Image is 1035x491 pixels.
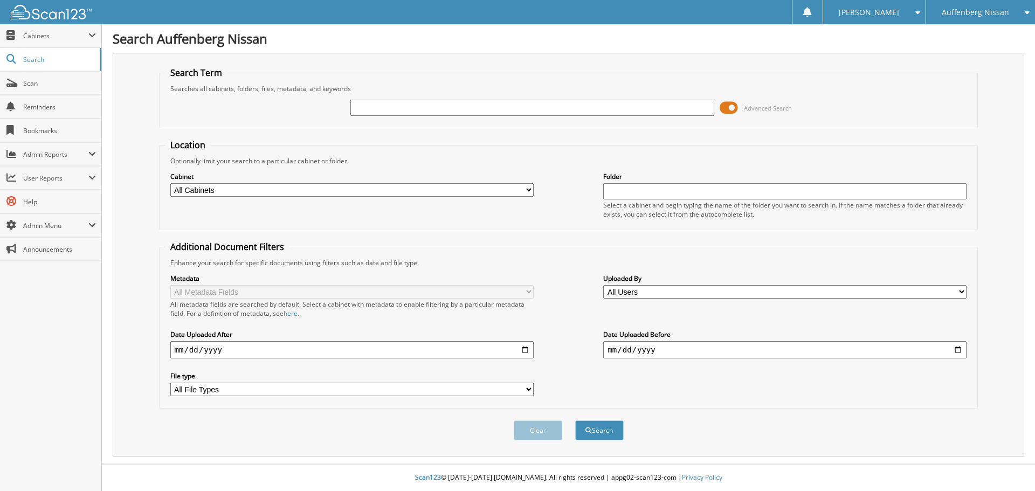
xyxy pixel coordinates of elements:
[113,30,1024,47] h1: Search Auffenberg Nissan
[603,341,967,358] input: end
[603,172,967,181] label: Folder
[165,67,227,79] legend: Search Term
[514,420,562,440] button: Clear
[839,9,899,16] span: [PERSON_NAME]
[284,309,298,318] a: here
[165,139,211,151] legend: Location
[23,150,88,159] span: Admin Reports
[102,465,1035,491] div: © [DATE]-[DATE] [DOMAIN_NAME]. All rights reserved | appg02-scan123-com |
[11,5,92,19] img: scan123-logo-white.svg
[23,174,88,183] span: User Reports
[170,371,534,381] label: File type
[23,102,96,112] span: Reminders
[23,55,94,64] span: Search
[23,126,96,135] span: Bookmarks
[170,172,534,181] label: Cabinet
[23,245,96,254] span: Announcements
[165,84,972,93] div: Searches all cabinets, folders, files, metadata, and keywords
[170,341,534,358] input: start
[170,330,534,339] label: Date Uploaded After
[170,300,534,318] div: All metadata fields are searched by default. Select a cabinet with metadata to enable filtering b...
[23,79,96,88] span: Scan
[415,473,441,482] span: Scan123
[170,274,534,283] label: Metadata
[165,156,972,165] div: Optionally limit your search to a particular cabinet or folder
[165,258,972,267] div: Enhance your search for specific documents using filters such as date and file type.
[603,274,967,283] label: Uploaded By
[603,330,967,339] label: Date Uploaded Before
[682,473,722,482] a: Privacy Policy
[23,197,96,206] span: Help
[575,420,624,440] button: Search
[744,104,792,112] span: Advanced Search
[942,9,1009,16] span: Auffenberg Nissan
[165,241,289,253] legend: Additional Document Filters
[23,221,88,230] span: Admin Menu
[603,200,967,219] div: Select a cabinet and begin typing the name of the folder you want to search in. If the name match...
[23,31,88,40] span: Cabinets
